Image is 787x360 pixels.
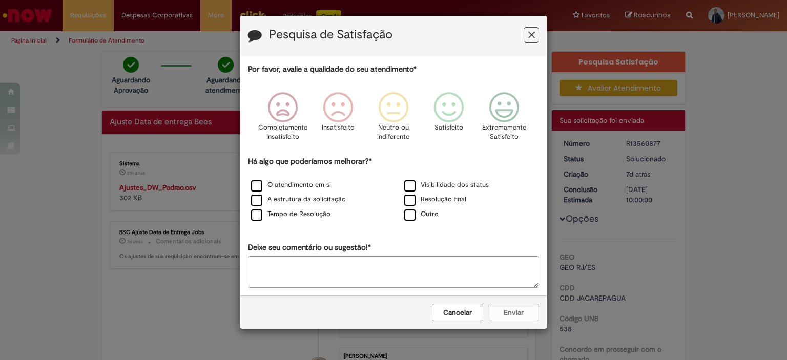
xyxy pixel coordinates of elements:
label: Resolução final [404,195,466,204]
div: Insatisfeito [312,84,364,155]
div: Há algo que poderíamos melhorar?* [248,156,539,222]
div: Neutro ou indiferente [367,84,420,155]
button: Cancelar [432,304,483,321]
p: Extremamente Satisfeito [482,123,526,142]
div: Satisfeito [423,84,475,155]
p: Completamente Insatisfeito [258,123,307,142]
p: Neutro ou indiferente [375,123,412,142]
label: A estrutura da solicitação [251,195,346,204]
label: Tempo de Resolução [251,209,330,219]
label: O atendimento em si [251,180,331,190]
label: Outro [404,209,439,219]
div: Extremamente Satisfeito [478,84,530,155]
p: Insatisfeito [322,123,355,133]
label: Pesquisa de Satisfação [269,28,392,41]
label: Deixe seu comentário ou sugestão!* [248,242,371,253]
label: Por favor, avalie a qualidade do seu atendimento* [248,64,417,75]
div: Completamente Insatisfeito [256,84,308,155]
p: Satisfeito [434,123,463,133]
label: Visibilidade dos status [404,180,489,190]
